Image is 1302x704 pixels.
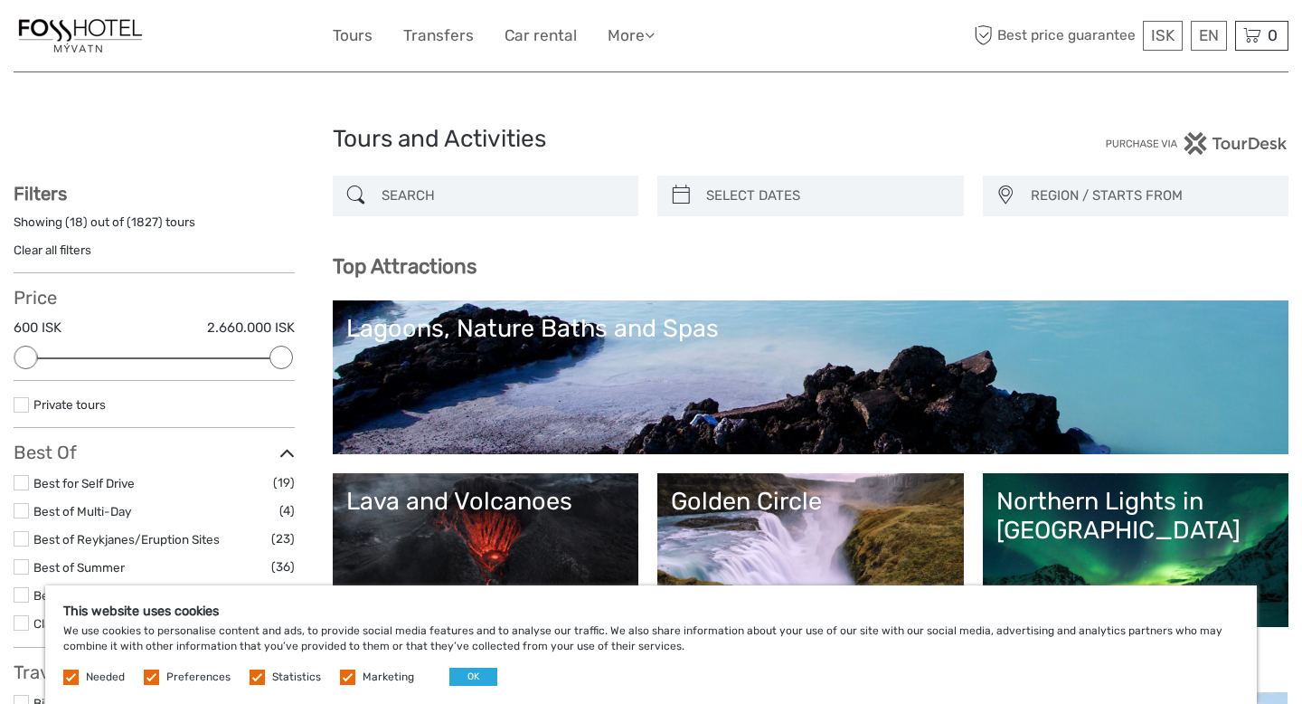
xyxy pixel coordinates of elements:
b: Top Attractions [333,254,476,279]
img: PurchaseViaTourDesk.png [1105,132,1288,155]
button: OK [449,668,497,686]
a: More [608,23,655,49]
input: SELECT DATES [699,180,955,212]
div: Golden Circle [671,487,950,516]
img: 1331-8a11efee-c5e4-47e4-a166-7ba43d126862_logo_small.jpg [14,14,147,58]
div: Showing ( ) out of ( ) tours [14,214,295,242]
a: Lava and Volcanoes [346,487,626,614]
a: Tours [333,23,373,49]
span: (23) [271,528,295,549]
label: Statistics [272,670,321,685]
label: 1827 [131,214,158,231]
a: Best for Self Drive [33,476,135,490]
a: Classic Tours [33,616,107,631]
a: Best of Winter [33,588,113,603]
h3: Price [14,287,295,309]
a: Car rental [505,23,577,49]
h3: Travel Method [14,661,295,683]
button: REGION / STARTS FROM [1023,181,1280,211]
h5: This website uses cookies [63,604,1239,619]
span: (19) [273,472,295,493]
a: Best of Summer [33,560,125,575]
a: Best of Reykjanes/Eruption Sites [33,532,220,547]
a: Clear all filters [14,243,91,257]
div: Northern Lights in [GEOGRAPHIC_DATA] [996,487,1276,546]
input: SEARCH [374,180,630,212]
label: Marketing [363,670,414,685]
a: Lagoons, Nature Baths and Spas [346,314,1276,441]
span: (36) [271,557,295,577]
div: Lava and Volcanoes [346,487,626,516]
label: Preferences [166,670,231,685]
h3: Best Of [14,442,295,463]
div: EN [1191,21,1227,51]
a: Private tours [33,397,106,412]
label: 2.660.000 ISK [207,319,295,338]
span: 0 [1265,26,1280,44]
span: ISK [1151,26,1175,44]
label: 18 [70,214,83,231]
a: Golden Circle [671,487,950,614]
a: Transfers [403,23,474,49]
label: Needed [86,670,125,685]
strong: Filters [14,183,67,205]
span: Best price guarantee [970,21,1139,51]
div: Lagoons, Nature Baths and Spas [346,314,1276,343]
label: 600 ISK [14,319,61,338]
div: We use cookies to personalise content and ads, to provide social media features and to analyse ou... [45,585,1257,704]
h1: Tours and Activities [333,125,970,154]
span: (4) [279,500,295,521]
a: Northern Lights in [GEOGRAPHIC_DATA] [996,487,1276,614]
a: Best of Multi-Day [33,504,131,518]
